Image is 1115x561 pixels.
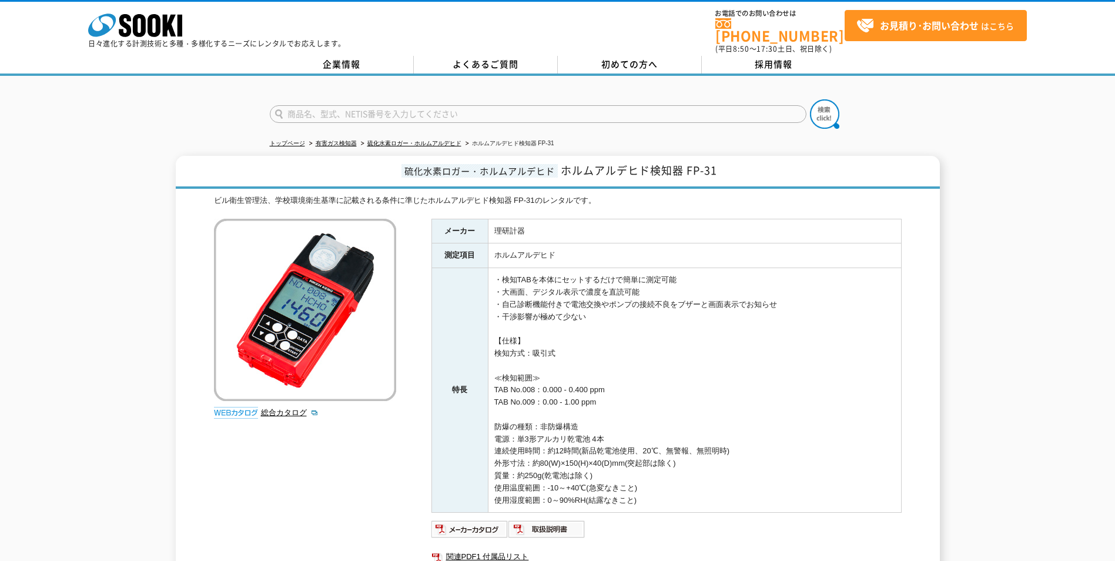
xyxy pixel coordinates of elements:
[214,407,258,419] img: webカタログ
[508,528,585,537] a: 取扱説明書
[856,17,1014,35] span: はこちら
[270,105,806,123] input: 商品名、型式、NETIS番号を入力してください
[715,10,845,17] span: お電話でのお問い合わせは
[880,18,979,32] strong: お見積り･お問い合わせ
[488,243,901,268] td: ホルムアルデヒド
[414,56,558,74] a: よくあるご質問
[88,40,346,47] p: 日々進化する計測技術と多種・多様化するニーズにレンタルでお応えします。
[715,44,832,54] span: (平日 ～ 土日、祝日除く)
[431,520,508,539] img: メーカーカタログ
[431,268,488,513] th: 特長
[367,140,461,146] a: 硫化水素ロガー・ホルムアルデヒド
[733,44,749,54] span: 8:50
[431,219,488,243] th: メーカー
[845,10,1027,41] a: お見積り･お問い合わせはこちら
[756,44,778,54] span: 17:30
[558,56,702,74] a: 初めての方へ
[601,58,658,71] span: 初めての方へ
[431,528,508,537] a: メーカーカタログ
[810,99,839,129] img: btn_search.png
[214,219,396,401] img: ホルムアルデヒド検知器 FP-31
[214,195,902,207] div: ビル衛生管理法、学校環境衛生基準に記載される条件に準じたホルムアルデヒド検知器 FP-31のレンタルです。
[561,162,717,178] span: ホルムアルデヒド検知器 FP-31
[508,520,585,539] img: 取扱説明書
[431,243,488,268] th: 測定項目
[401,164,558,178] span: 硫化水素ロガー・ホルムアルデヒド
[261,408,319,417] a: 総合カタログ
[488,268,901,513] td: ・検知TABを本体にセットするだけで簡単に測定可能 ・大画面、デジタル表示で濃度を直読可能 ・自己診断機能付きで電池交換やポンプの接続不良をブザーと画面表示でお知らせ ・干渉影響が極めて少ない ...
[715,18,845,42] a: [PHONE_NUMBER]
[488,219,901,243] td: 理研計器
[270,56,414,74] a: 企業情報
[270,140,305,146] a: トップページ
[316,140,357,146] a: 有害ガス検知器
[463,138,554,150] li: ホルムアルデヒド検知器 FP-31
[702,56,846,74] a: 採用情報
